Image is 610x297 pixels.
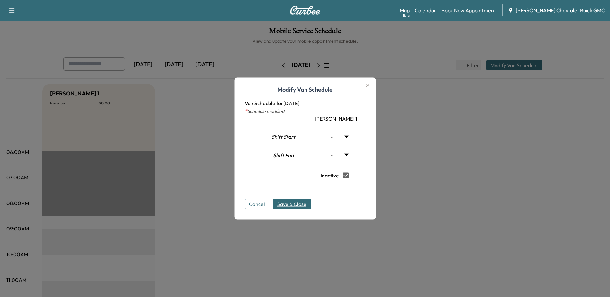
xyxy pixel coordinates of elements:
a: MapBeta [400,6,410,14]
a: Book New Appointment [442,6,496,14]
div: Shift End [260,149,306,168]
p: Schedule modified [245,107,365,115]
img: Curbee Logo [290,6,321,15]
span: [PERSON_NAME] Chevrolet Buick GMC [516,6,605,14]
div: [PERSON_NAME] 1 [312,115,358,122]
div: - [315,128,354,146]
span: Save & Close [277,200,306,208]
div: Beta [403,13,410,18]
button: Cancel [245,199,269,209]
p: Inactive [321,169,339,182]
div: Shift Start [260,128,306,148]
a: Calendar [415,6,436,14]
p: Van Schedule for [DATE] [245,99,365,107]
button: Save & Close [273,199,311,209]
div: - [315,146,354,164]
h1: Modify Van Schedule [245,85,365,99]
